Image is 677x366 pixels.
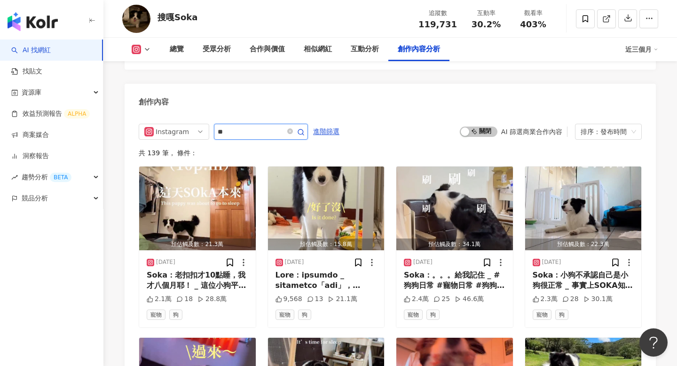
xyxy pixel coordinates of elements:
[11,151,49,161] a: 洞察報告
[307,294,323,304] div: 13
[11,46,51,55] a: searchAI 找網紅
[581,124,628,139] div: 排序：發布時間
[50,173,71,182] div: BETA
[276,294,302,304] div: 9,568
[515,8,551,18] div: 觀看率
[533,270,634,291] div: Soka：小狗不承認自己是小狗很正常 _ 事實上SOKA知道人類跟小狗的差別， 他會輕咬小狗的耳朵以示親近， 但對人類絕對不會用牙齒碰到我們； 他喜歡追著小狗跑， 但看到人類就會乖乖坐下等摸摸；...
[404,294,429,304] div: 2.4萬
[157,11,197,23] div: 搜嘎Soka
[268,167,385,250] button: 預估觸及數：15.8萬
[533,310,551,320] span: 寵物
[396,167,513,250] img: post-image
[156,124,186,139] div: Instagram
[268,239,385,250] div: 預估觸及數：15.8萬
[287,127,293,136] span: close-circle
[501,128,562,135] div: AI 篩選商業合作內容
[139,239,256,250] div: 預估觸及數：21.3萬
[313,124,339,139] span: 進階篩選
[276,310,294,320] span: 寵物
[139,149,642,157] div: 共 139 筆 ， 條件：
[170,44,184,55] div: 總覽
[8,12,58,31] img: logo
[22,82,41,103] span: 資源庫
[147,310,165,320] span: 寵物
[203,44,231,55] div: 受眾分析
[139,167,256,250] img: post-image
[328,294,357,304] div: 21.1萬
[562,294,579,304] div: 28
[520,20,546,29] span: 403%
[287,128,293,134] span: close-circle
[639,328,668,357] iframe: Help Scout Beacon - Open
[472,20,501,29] span: 30.2%
[122,5,150,33] img: KOL Avatar
[404,270,505,291] div: Soka：。。。給我記住 _ #狗狗日常 #寵物日常 #狗狗日記 #狗狗日常生活 #毛孩日常 #狗狗日常分享 #邊牧日常 #狗狗日常趣事 #毛孩日記 #寵物日記 #狗狗可愛瞬間 #狗狗睡前儀式 ...
[268,167,385,250] img: post-image
[139,167,256,250] button: 預估觸及數：21.3萬
[197,294,227,304] div: 28.8萬
[583,294,613,304] div: 30.1萬
[11,174,18,181] span: rise
[525,167,642,250] button: 預估觸及數：22.3萬
[418,8,457,18] div: 追蹤數
[426,310,440,320] span: 狗
[351,44,379,55] div: 互動分析
[555,310,568,320] span: 狗
[176,294,193,304] div: 18
[542,258,561,266] div: [DATE]
[625,42,658,57] div: 近三個月
[147,294,172,304] div: 2.1萬
[298,310,311,320] span: 狗
[147,270,248,291] div: Soka：老扣扣才10點睡，我才八個月耶！ _ 這位小狗平常有一些小聰明， 但本質上，他更像一個孩子， 正在學著如何跟人類相處。 _ #Soka小日常 #狗狗情緒 #毛孩溝通 #狗狗也有脾氣 #...
[169,310,182,320] span: 狗
[404,310,423,320] span: 寵物
[276,270,377,291] div: Lore：ipsumdo _ sitametco「adi」， Elitseddoeius（？ tempor，incididun、 utlabo，etdolorema， aliq， enimadm...
[533,294,558,304] div: 2.3萬
[250,44,285,55] div: 合作與價值
[468,8,504,18] div: 互動率
[525,239,642,250] div: 預估觸及數：22.3萬
[398,44,440,55] div: 創作內容分析
[455,294,484,304] div: 46.6萬
[413,258,433,266] div: [DATE]
[525,167,642,250] img: post-image
[22,167,71,188] span: 趨勢分析
[313,124,340,139] button: 進階篩選
[11,109,90,119] a: 效益預測報告ALPHA
[285,258,304,266] div: [DATE]
[11,130,49,140] a: 商案媒合
[304,44,332,55] div: 相似網紅
[396,167,513,250] button: 預估觸及數：34.1萬
[418,19,457,29] span: 119,731
[22,188,48,209] span: 競品分析
[396,239,513,250] div: 預估觸及數：34.1萬
[156,258,175,266] div: [DATE]
[11,67,42,76] a: 找貼文
[433,294,450,304] div: 25
[139,97,169,107] div: 創作內容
